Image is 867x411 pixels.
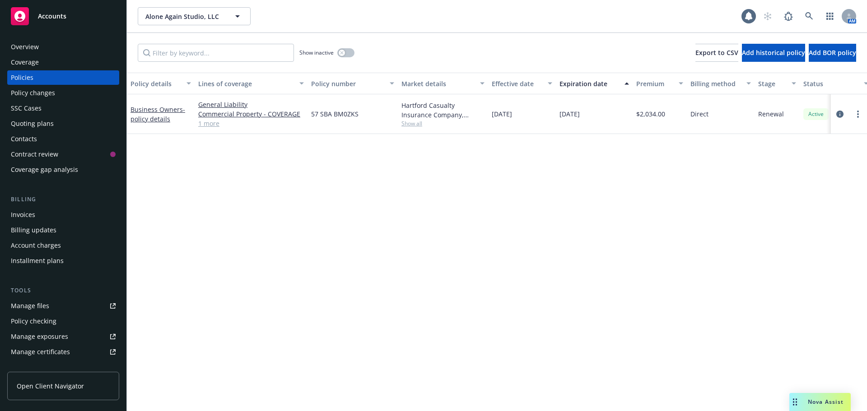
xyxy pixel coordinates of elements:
[633,73,687,94] button: Premium
[198,119,304,128] a: 1 more
[11,55,39,69] div: Coverage
[195,73,308,94] button: Lines of coverage
[138,44,294,62] input: Filter by keyword...
[7,132,119,146] a: Contacts
[145,12,224,21] span: Alone Again Studio, LLC
[690,79,741,88] div: Billing method
[131,79,181,88] div: Policy details
[834,109,845,120] a: circleInformation
[7,195,119,204] div: Billing
[11,162,78,177] div: Coverage gap analysis
[695,48,738,57] span: Export to CSV
[636,109,665,119] span: $2,034.00
[742,48,805,57] span: Add historical policy
[789,393,801,411] div: Drag to move
[492,79,542,88] div: Effective date
[11,70,33,85] div: Policies
[7,55,119,69] a: Coverage
[11,314,56,328] div: Policy checking
[807,110,825,118] span: Active
[198,79,294,88] div: Lines of coverage
[7,254,119,268] a: Installment plans
[7,162,119,177] a: Coverage gap analysis
[7,147,119,162] a: Contract review
[401,120,485,127] span: Show all
[7,314,119,328] a: Policy checking
[7,116,119,131] a: Quoting plans
[11,147,58,162] div: Contract review
[808,398,844,406] span: Nova Assist
[789,393,851,411] button: Nova Assist
[11,86,55,100] div: Policy changes
[7,345,119,359] a: Manage certificates
[11,238,61,253] div: Account charges
[636,79,673,88] div: Premium
[809,48,856,57] span: Add BOR policy
[695,44,738,62] button: Export to CSV
[11,208,35,222] div: Invoices
[559,109,580,119] span: [DATE]
[759,7,777,25] a: Start snowing
[7,299,119,313] a: Manage files
[11,40,39,54] div: Overview
[7,329,119,344] a: Manage exposures
[11,132,37,146] div: Contacts
[559,79,619,88] div: Expiration date
[311,79,384,88] div: Policy number
[755,73,800,94] button: Stage
[7,238,119,253] a: Account charges
[7,286,119,295] div: Tools
[11,254,64,268] div: Installment plans
[821,7,839,25] a: Switch app
[299,49,334,56] span: Show inactive
[7,101,119,115] a: SSC Cases
[17,381,84,391] span: Open Client Navigator
[687,73,755,94] button: Billing method
[11,299,49,313] div: Manage files
[742,44,805,62] button: Add historical policy
[198,109,304,119] a: Commercial Property - COVERAGE
[11,329,68,344] div: Manage exposures
[11,360,56,374] div: Manage claims
[131,105,185,123] a: Business Owners
[690,109,709,119] span: Direct
[7,70,119,85] a: Policies
[7,208,119,222] a: Invoices
[803,79,858,88] div: Status
[198,100,304,109] a: General Liability
[7,360,119,374] a: Manage claims
[7,4,119,29] a: Accounts
[11,116,54,131] div: Quoting plans
[7,223,119,237] a: Billing updates
[758,109,784,119] span: Renewal
[779,7,797,25] a: Report a Bug
[398,73,488,94] button: Market details
[11,345,70,359] div: Manage certificates
[758,79,786,88] div: Stage
[800,7,818,25] a: Search
[11,101,42,115] div: SSC Cases
[131,105,185,123] span: - policy details
[809,44,856,62] button: Add BOR policy
[138,7,251,25] button: Alone Again Studio, LLC
[488,73,556,94] button: Effective date
[492,109,512,119] span: [DATE]
[11,223,56,237] div: Billing updates
[38,13,66,20] span: Accounts
[7,40,119,54] a: Overview
[853,109,863,120] a: more
[401,79,475,88] div: Market details
[127,73,195,94] button: Policy details
[401,101,485,120] div: Hartford Casualty Insurance Company, Hartford Insurance Group
[311,109,359,119] span: 57 SBA BM0ZKS
[556,73,633,94] button: Expiration date
[7,86,119,100] a: Policy changes
[308,73,398,94] button: Policy number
